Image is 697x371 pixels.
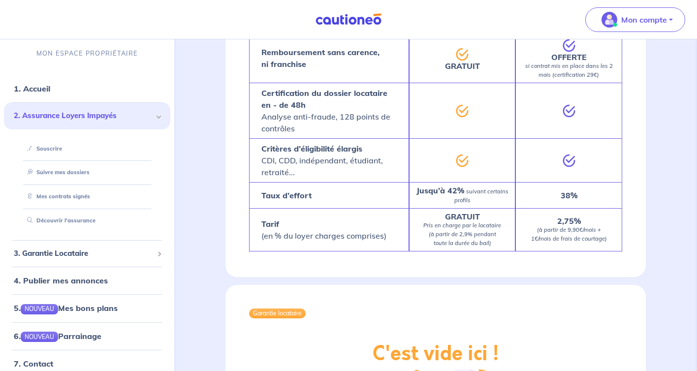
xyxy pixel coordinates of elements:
[525,62,613,78] em: si contrat mis en place dans les 2 mois (certification 29€)
[261,88,387,110] strong: Certification du dossier locataire en - de 48h
[16,141,158,157] div: Souscrire
[14,331,101,341] a: 6.NOUVEAUParrainage
[445,212,480,221] strong: GRATUIT
[14,276,108,286] a: 4. Publier mes annonces
[4,299,170,318] div: 5.NOUVEAUMes bons plans
[4,326,170,346] div: 6.NOUVEAUParrainage
[14,84,50,94] a: 1. Accueil
[14,304,118,313] a: 5.NOUVEAUMes bons plans
[16,213,158,229] div: Découvrir l'assurance
[261,144,362,154] strong: Critères d’éligibilité élargis
[14,111,153,122] span: 2. Assurance Loyers Impayés
[445,61,480,71] strong: GRATUIT
[16,189,158,205] div: Mes contrats signés
[373,342,499,366] h2: C'est vide ici !
[261,219,279,229] strong: Tarif
[557,216,581,226] strong: 2,75%
[261,87,397,134] p: Analyse anti-fraude, 128 points de contrôles
[423,222,501,247] em: Pris en charge par le locataire (à partir de 2,9% pendant toute la durée du bail)
[16,165,158,181] div: Suivre mes dossiers
[249,309,306,318] div: Garantie locataire
[261,190,312,200] strong: Taux d’effort
[23,217,95,224] a: Découvrir l'assurance
[14,248,153,259] span: 3. Garantie Locataire
[4,103,170,130] div: 2. Assurance Loyers Impayés
[261,218,386,242] p: (en % du loyer charges comprises)
[531,226,607,242] em: (à partir de 9,90€/mois + 1€/mois de frais de courtage)
[23,193,90,200] a: Mes contrats signés
[602,12,617,28] img: illu_account_valid_menu.svg
[621,14,667,26] p: Mon compte
[36,49,138,58] p: MON ESPACE PROPRIÉTAIRE
[261,143,397,178] p: CDI, CDD, indépendant, étudiant, retraité...
[4,271,170,291] div: 4. Publier mes annonces
[4,244,170,263] div: 3. Garantie Locataire
[4,79,170,99] div: 1. Accueil
[261,47,380,69] strong: Remboursement sans carence, ni franchise
[23,169,90,176] a: Suivre mes dossiers
[561,190,577,200] strong: 38%
[23,145,62,152] a: Souscrire
[551,52,587,62] strong: OFFERTE
[312,13,385,26] img: Cautioneo
[454,188,508,204] em: suivant certains profils
[14,359,53,369] a: 7. Contact
[585,7,685,32] button: illu_account_valid_menu.svgMon compte
[416,185,464,195] strong: Jusqu’à 42%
